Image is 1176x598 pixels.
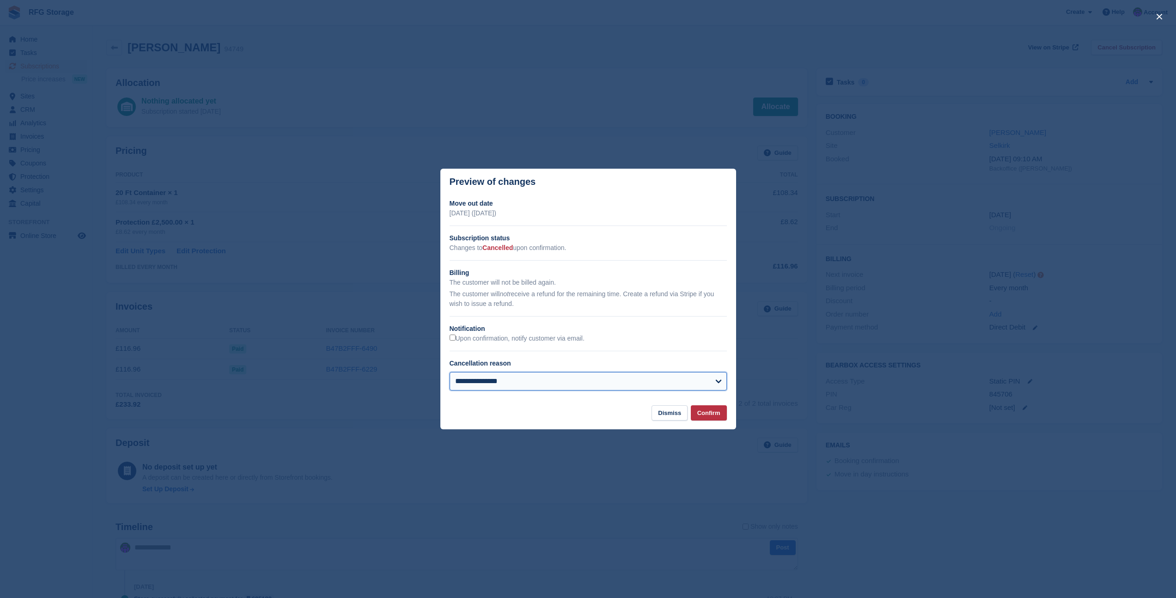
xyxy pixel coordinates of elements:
[500,290,508,298] em: not
[450,243,727,253] p: Changes to upon confirmation.
[1152,9,1167,24] button: close
[450,278,727,287] p: The customer will not be billed again.
[482,244,513,251] span: Cancelled
[450,324,727,334] h2: Notification
[652,405,688,421] button: Dismiss
[450,233,727,243] h2: Subscription status
[450,177,536,187] p: Preview of changes
[450,335,585,343] label: Upon confirmation, notify customer via email.
[450,208,727,218] p: [DATE] ([DATE])
[450,360,511,367] label: Cancellation reason
[450,289,727,309] p: The customer will receive a refund for the remaining time. Create a refund via Stripe if you wish...
[691,405,727,421] button: Confirm
[450,199,727,208] h2: Move out date
[450,335,456,341] input: Upon confirmation, notify customer via email.
[450,268,727,278] h2: Billing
